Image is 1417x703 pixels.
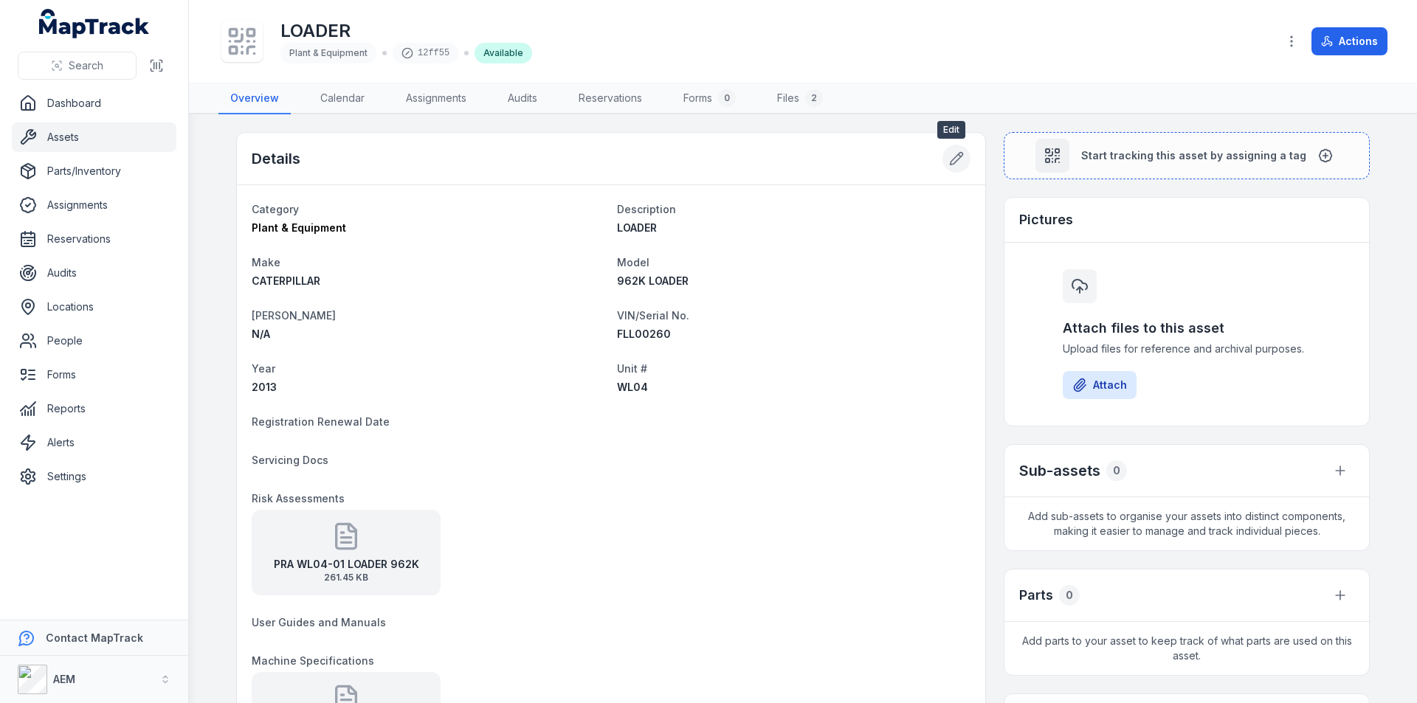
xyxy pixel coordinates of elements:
span: Add sub-assets to organise your assets into distinct components, making it easier to manage and t... [1004,497,1369,550]
span: LOADER [617,221,657,234]
a: Audits [12,258,176,288]
a: Reports [12,394,176,423]
a: Assignments [394,83,478,114]
h2: Details [252,148,300,169]
span: [PERSON_NAME] [252,309,336,322]
span: FLL00260 [617,328,671,340]
a: Settings [12,462,176,491]
a: Assets [12,122,176,152]
button: Attach [1063,371,1137,399]
div: 0 [1059,585,1080,606]
a: Locations [12,292,176,322]
a: Forms [12,360,176,389]
span: Edit [937,121,965,139]
strong: Contact MapTrack [46,631,143,644]
strong: AEM [53,673,75,685]
a: Calendar [308,83,376,114]
a: MapTrack [39,9,150,38]
a: Reservations [567,83,654,114]
span: CATERPILLAR [252,274,320,287]
span: Start tracking this asset by assigning a tag [1081,148,1306,163]
span: Servicing Docs [252,454,328,466]
div: 0 [718,89,736,107]
a: People [12,326,176,356]
div: 0 [1106,460,1127,481]
span: Plant & Equipment [252,221,346,234]
span: Risk Assessments [252,492,345,505]
span: VIN/Serial No. [617,309,689,322]
span: User Guides and Manuals [252,616,386,628]
a: Parts/Inventory [12,156,176,186]
span: Description [617,203,676,215]
span: Make [252,256,280,269]
a: Overview [218,83,291,114]
a: Assignments [12,190,176,220]
a: Alerts [12,428,176,457]
span: Model [617,256,649,269]
span: Category [252,203,299,215]
a: Audits [496,83,549,114]
a: Files2 [765,83,835,114]
div: Available [475,43,532,63]
h1: LOADER [280,19,532,43]
h3: Parts [1019,585,1053,606]
span: Unit # [617,362,647,375]
button: Search [18,52,137,80]
a: Forms0 [672,83,748,114]
span: Search [69,58,103,73]
span: 2013 [252,381,277,393]
strong: PRA WL04-01 LOADER 962K [274,557,419,572]
div: 2 [805,89,823,107]
a: Reservations [12,224,176,254]
span: Machine Specifications [252,654,374,667]
h3: Pictures [1019,209,1073,230]
span: Plant & Equipment [289,47,368,58]
button: Actions [1311,27,1387,55]
a: Dashboard [12,89,176,118]
span: Year [252,362,275,375]
span: 962K LOADER [617,274,689,287]
span: Registration Renewal Date [252,415,390,428]
span: 261.45 KB [274,572,419,583]
h2: Sub-assets [1019,460,1100,481]
button: Start tracking this asset by assigning a tag [1004,132,1370,179]
span: Add parts to your asset to keep track of what parts are used on this asset. [1004,622,1369,675]
span: Upload files for reference and archival purposes. [1063,342,1311,356]
span: N/A [252,328,270,340]
div: 12ff55 [393,43,458,63]
h3: Attach files to this asset [1063,318,1311,339]
span: WL04 [617,381,648,393]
